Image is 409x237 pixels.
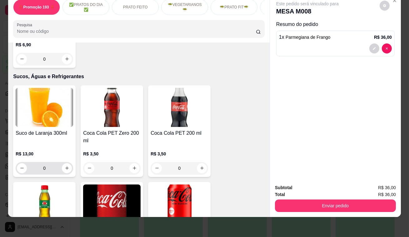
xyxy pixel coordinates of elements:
strong: Subtotal [275,185,292,190]
p: R$ 3,50 [151,151,208,157]
img: product-image [151,184,208,224]
span: Parmegiana de Frango [286,35,330,40]
p: 🥗VEGETARIANOS🥗 [167,2,203,12]
span: R$ 36,00 [378,184,396,191]
span: R$ 36,00 [378,191,396,198]
button: decrease-product-quantity [382,43,392,53]
button: decrease-product-quantity [152,163,162,173]
img: product-image [83,184,141,224]
button: increase-product-quantity [197,163,207,173]
img: product-image [151,88,208,127]
strong: Total [275,192,285,197]
p: R$ 36,00 [374,34,392,40]
button: increase-product-quantity [62,163,72,173]
p: ✅PRATOS DO DIA ✅ [68,2,104,12]
button: increase-product-quantity [62,54,72,64]
button: Enviar pedido [275,199,396,212]
p: Resumo do pedido [276,21,395,28]
p: R$ 13,00 [16,151,73,157]
p: R$ 3,50 [83,151,141,157]
h4: Suco de Laranja 300ml [16,129,73,137]
input: Pesquisa [17,28,256,34]
button: decrease-product-quantity [17,163,27,173]
button: decrease-product-quantity [380,1,390,11]
p: PRATO FEITO [123,5,148,10]
button: increase-product-quantity [129,163,139,173]
p: 1 x [279,33,331,41]
p: Este pedido será vinculado para [276,1,339,7]
img: product-image [16,184,73,224]
button: decrease-product-quantity [17,54,27,64]
h4: Coca Cola PET Zero 200 ml [83,129,141,144]
img: product-image [16,88,73,127]
h4: Coca Cola PET 200 ml [151,129,208,137]
p: Sucos, Águas e Refrigerantes [13,73,265,80]
p: ‼️Promoção 193 ‼️ [19,5,55,10]
button: decrease-product-quantity [369,43,379,53]
p: MESA M008 [276,7,339,16]
label: Pesquisa [17,22,34,28]
p: 🥗PRATO FIT🥗 [220,5,248,10]
img: product-image [83,88,141,127]
p: R$ 6,90 [16,42,73,48]
button: decrease-product-quantity [84,163,94,173]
